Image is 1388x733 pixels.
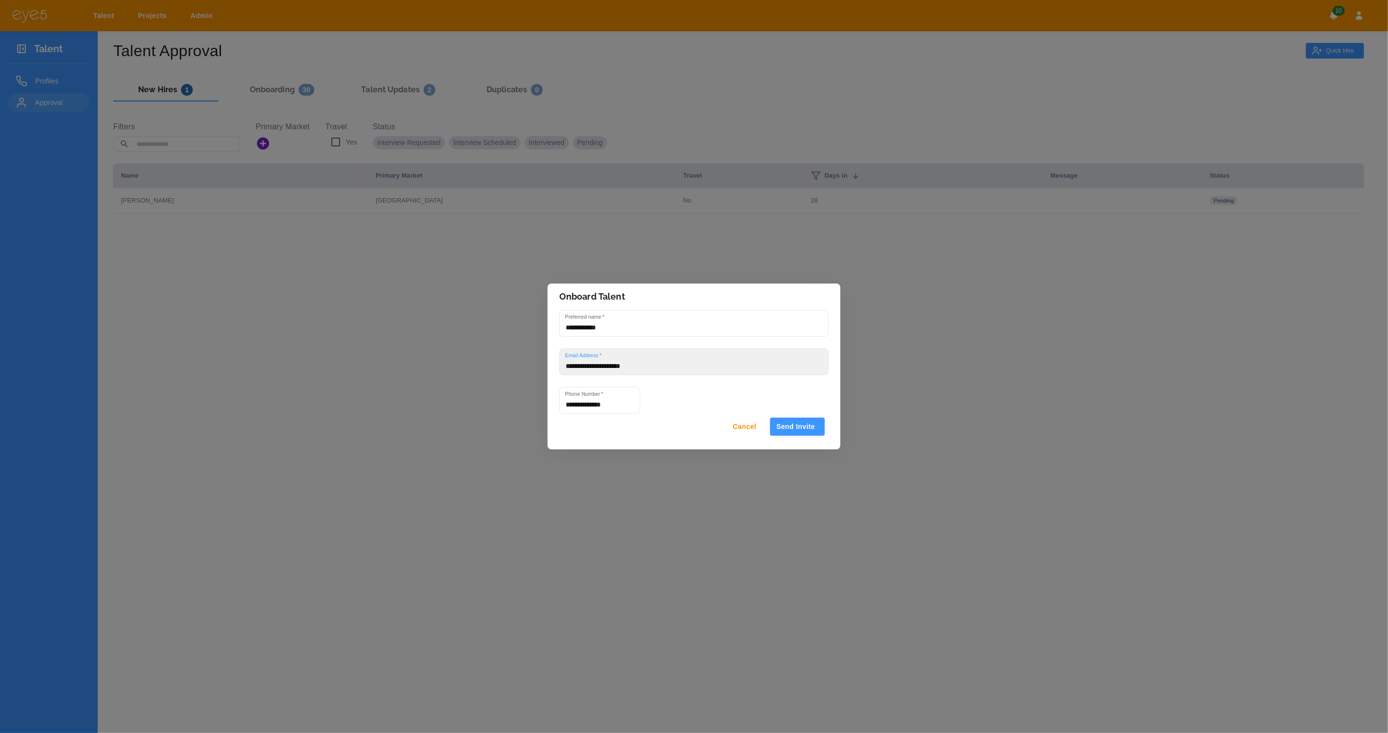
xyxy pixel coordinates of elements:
[565,313,605,321] label: Preferred name
[727,418,766,436] button: Cancel
[565,352,602,359] label: Email Address
[770,418,825,436] button: Send Invite
[565,390,603,398] label: Phone Number
[548,284,840,310] h2: Onboard Talent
